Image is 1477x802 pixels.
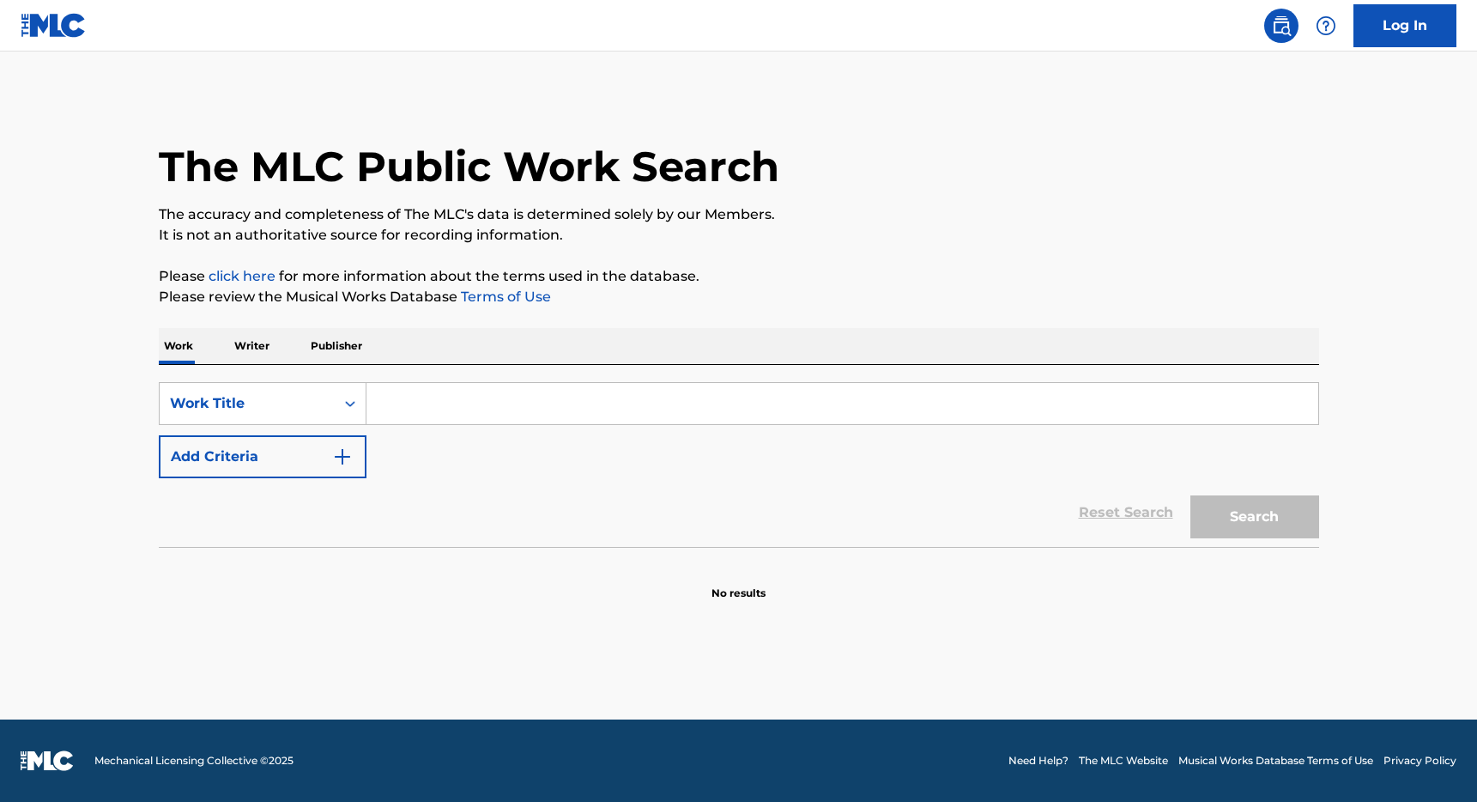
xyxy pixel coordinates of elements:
[209,268,275,284] a: click here
[170,393,324,414] div: Work Title
[1264,9,1298,43] a: Public Search
[1391,720,1477,802] iframe: Chat Widget
[21,750,74,771] img: logo
[1309,9,1343,43] div: Help
[159,382,1319,547] form: Search Form
[159,328,198,364] p: Work
[1316,15,1336,36] img: help
[159,204,1319,225] p: The accuracy and completeness of The MLC's data is determined solely by our Members.
[332,447,353,467] img: 9d2ae6d4665cec9f34b9.svg
[159,435,366,478] button: Add Criteria
[159,141,779,192] h1: The MLC Public Work Search
[94,753,294,769] span: Mechanical Licensing Collective © 2025
[159,287,1319,307] p: Please review the Musical Works Database
[1079,753,1168,769] a: The MLC Website
[1008,753,1068,769] a: Need Help?
[711,565,766,601] p: No results
[21,13,87,38] img: MLC Logo
[1271,15,1292,36] img: search
[159,225,1319,246] p: It is not an authoritative source for recording information.
[1353,4,1456,47] a: Log In
[1383,753,1456,769] a: Privacy Policy
[1178,753,1373,769] a: Musical Works Database Terms of Use
[457,289,551,305] a: Terms of Use
[229,328,275,364] p: Writer
[306,328,367,364] p: Publisher
[159,266,1319,287] p: Please for more information about the terms used in the database.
